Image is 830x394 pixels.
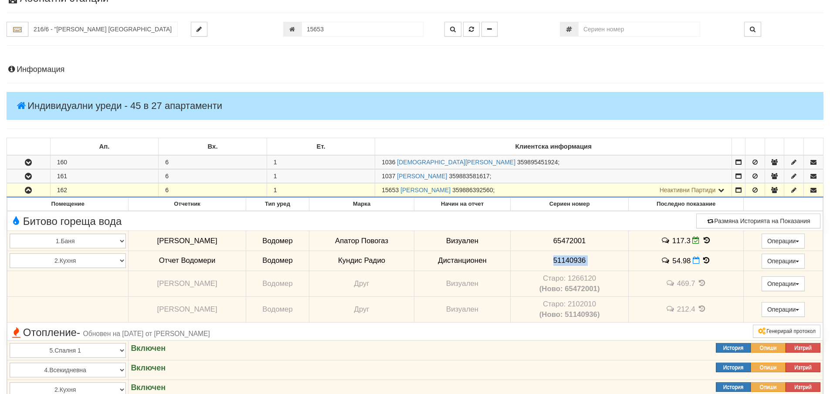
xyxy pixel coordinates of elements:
input: Партида № [302,22,423,37]
strong: Включен [131,383,166,392]
td: Визуален [414,231,510,251]
span: 54.98 [672,257,691,265]
span: История на показанията [702,256,711,265]
th: Последно показание [628,198,743,211]
td: Ап.: No sort applied, sorting is disabled [50,138,159,156]
b: Клиентска информация [515,143,592,150]
span: Партида № [382,173,395,180]
span: [PERSON_NAME] [157,305,217,313]
span: [PERSON_NAME] [157,279,217,288]
td: ; [375,183,732,197]
span: Отопление [10,327,210,338]
i: Редакция Отчет към 01/10/2025 [692,237,700,244]
span: 1 [274,159,277,166]
button: Операции [762,234,805,248]
td: Друг [309,296,414,322]
span: 212.4 [677,305,695,313]
td: Друг [309,271,414,296]
button: История [716,343,751,353]
span: 359883581617 [449,173,489,180]
span: Битово гореща вода [10,216,122,227]
input: Абонатна станция [28,22,178,37]
button: Операции [762,302,805,317]
td: 6 [159,183,267,197]
td: Визуален [414,296,510,322]
td: : No sort applied, sorting is disabled [745,138,765,156]
b: Ет. [317,143,325,150]
button: История [716,363,751,372]
button: Генерирай протокол [753,325,820,338]
a: [PERSON_NAME] [400,187,451,194]
td: 162 [50,183,159,197]
th: Тип уред [246,198,309,211]
button: Изтрий [786,363,820,372]
td: 160 [50,155,159,169]
span: Отчет Водомери [159,256,215,265]
h4: Информация [7,65,823,74]
td: : No sort applied, sorting is disabled [732,138,745,156]
span: Неактивни Партиди [660,187,716,194]
span: 359895451924 [517,159,558,166]
button: Опиши [751,382,786,392]
h4: Индивидуални уреди - 45 в 27 апартаменти [7,92,823,120]
button: Опиши [751,363,786,372]
button: Операции [762,254,805,268]
a: [DEMOGRAPHIC_DATA][PERSON_NAME] [397,159,515,166]
span: История на забележките [665,305,677,313]
span: [PERSON_NAME] [157,237,217,245]
td: 6 [159,170,267,183]
span: 117.3 [672,237,691,245]
td: 6 [159,155,267,169]
a: [PERSON_NAME] [397,173,447,180]
td: Устройство със сериен номер 1266120 беше подменено от устройство със сериен номер 65472001 [511,271,629,296]
td: Устройство със сериен номер 2102010 беше подменено от устройство със сериен номер 51140936 [511,296,629,322]
span: История на показанията [702,236,711,245]
strong: Включен [131,363,166,372]
span: 359886392560 [452,187,493,194]
th: Начин на отчет [414,198,510,211]
td: Дистанционен [414,251,510,271]
th: Сериен номер [511,198,629,211]
span: История на забележките [665,279,677,287]
span: История на показанията [697,279,707,287]
th: Помещение [7,198,129,211]
button: Опиши [751,343,786,353]
span: 65472001 [553,237,586,245]
strong: Включен [131,344,166,353]
td: Ет.: No sort applied, sorting is disabled [267,138,375,156]
b: (Ново: 65472001) [539,285,600,293]
td: Клиентска информация: No sort applied, sorting is disabled [375,138,732,156]
td: : No sort applied, sorting is disabled [784,138,804,156]
span: История на забележките [661,256,672,265]
b: Вх. [208,143,218,150]
span: 469.7 [677,279,695,288]
button: Операции [762,276,805,291]
td: ; [375,155,732,169]
span: История на показанията [697,305,707,313]
td: Вх.: No sort applied, sorting is disabled [159,138,267,156]
span: 1 [274,173,277,180]
button: Изтрий [786,343,820,353]
span: 1 [274,187,277,194]
td: ; [375,170,732,183]
td: Водомер [246,231,309,251]
span: Обновен на [DATE] от [PERSON_NAME] [83,330,210,337]
button: Изтрий [786,382,820,392]
span: 51140936 [553,256,586,265]
i: Нов Отчет към 01/10/2025 [693,257,700,264]
td: Водомер [246,271,309,296]
b: Ап. [99,143,110,150]
td: : No sort applied, sorting is disabled [7,138,51,156]
span: История на забележките [661,236,672,245]
button: Размяна Историята на Показания [696,214,820,228]
td: : No sort applied, sorting is disabled [765,138,784,156]
td: Водомер [246,296,309,322]
td: Кундис Радио [309,251,414,271]
b: (Ново: 51140936) [539,310,600,319]
td: Водомер [246,251,309,271]
td: Апатор Повогаз [309,231,414,251]
td: 161 [50,170,159,183]
th: Марка [309,198,414,211]
td: : No sort applied, sorting is disabled [804,138,823,156]
span: - [77,326,80,338]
